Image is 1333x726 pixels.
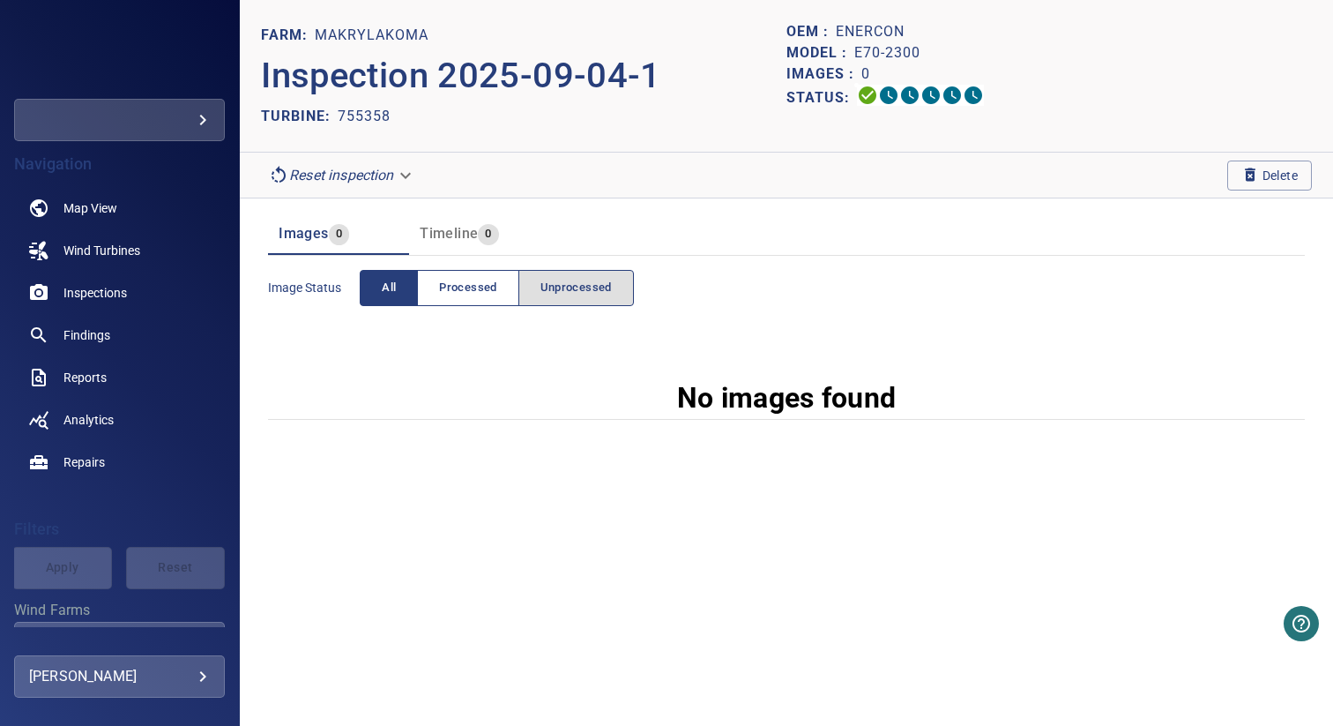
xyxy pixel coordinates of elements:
[836,21,905,42] p: Enercon
[942,85,963,106] svg: Matching 0%
[329,224,349,244] span: 0
[857,85,878,106] svg: Uploading 100%
[1227,161,1312,191] button: Delete
[382,278,396,298] span: All
[14,520,225,538] h4: Filters
[420,225,478,242] span: Timeline
[1241,166,1298,185] span: Delete
[261,106,338,127] p: TURBINE:
[920,85,942,106] svg: ML Processing 0%
[786,21,836,42] p: OEM :
[268,279,360,296] span: Image Status
[963,85,984,106] svg: Classification 0%
[14,99,225,141] div: helleniq
[854,42,920,64] p: E70-2300
[261,49,786,102] p: Inspection 2025-09-04-1
[861,64,870,85] p: 0
[63,199,117,217] span: Map View
[417,270,518,306] button: Processed
[540,278,612,298] span: Unprocessed
[14,441,225,483] a: repairs noActive
[786,42,854,64] p: Model :
[14,622,225,664] div: Wind Farms
[261,160,421,191] div: Reset inspection
[289,167,393,183] em: Reset inspection
[63,369,107,386] span: Reports
[899,85,920,106] svg: Selecting 0%
[338,106,391,127] p: 755358
[63,242,140,259] span: Wind Turbines
[14,155,225,173] h4: Navigation
[786,85,857,110] p: Status:
[14,187,225,229] a: map noActive
[29,662,210,691] div: [PERSON_NAME]
[786,64,861,85] p: Images :
[878,85,899,106] svg: Data Formatted 0%
[63,326,110,344] span: Findings
[14,272,225,314] a: inspections noActive
[14,356,225,399] a: reports noActive
[261,25,315,46] p: FARM:
[360,270,634,306] div: imageStatus
[63,453,105,471] span: Repairs
[677,377,897,419] p: No images found
[63,284,127,302] span: Inspections
[478,224,498,244] span: 0
[360,270,418,306] button: All
[315,25,428,46] p: Makrylakoma
[14,603,225,617] label: Wind Farms
[518,270,634,306] button: Unprocessed
[14,314,225,356] a: findings noActive
[14,229,225,272] a: windturbines noActive
[439,278,496,298] span: Processed
[279,225,328,242] span: Images
[63,411,114,429] span: Analytics
[14,399,225,441] a: analytics noActive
